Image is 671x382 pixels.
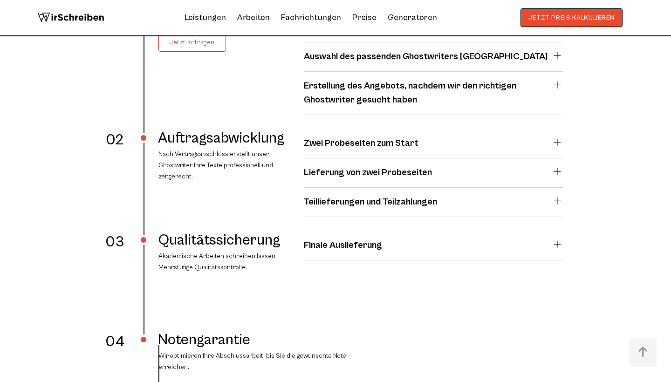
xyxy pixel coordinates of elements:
[304,166,432,180] h4: Lieferung von zwei Probeseiten
[37,8,104,27] img: logo wirschreiben
[304,136,563,150] summary: Zwei Probeseiten zum Start
[158,251,285,273] p: Akademische Arbeiten schreiben lassen – Mehrstufige Qualitätskontrolle.
[304,239,382,252] h4: Finale Auslieferung
[304,195,437,209] h4: Teillieferungen und Teilzahlungen
[158,331,360,349] h3: Notengarantie
[304,50,548,64] h4: Auswahl des passenden Ghostwriters [GEOGRAPHIC_DATA]
[304,79,563,107] summary: Erstellung des Angebots, nachdem wir den richtigen Ghostwriter gesucht haben
[237,10,270,25] a: Arbeiten
[388,10,437,25] a: Generatoren
[281,10,341,25] a: Fachrichtungen
[304,166,563,180] summary: Lieferung von zwei Probeseiten
[185,10,226,25] a: Leistungen
[158,129,285,148] h3: Auftragsabwicklung
[170,39,215,46] span: Jetzt anfragen
[304,50,563,64] summary: Auswahl des passenden Ghostwriters [GEOGRAPHIC_DATA]
[304,79,552,107] h4: Erstellung des Angebots, nachdem wir den richtigen Ghostwriter gesucht haben
[158,33,226,52] a: Jetzt anfragen
[520,8,623,27] button: JETZT PREIS KALKULIEREN
[158,350,360,373] p: Wir optimieren Ihre Abschlussarbeit, bis Sie die gewünschte Note erreichen.
[304,136,418,150] h4: Zwei Probeseiten zum Start
[352,13,377,22] a: Preise
[304,239,563,252] summary: Finale Auslieferung
[304,195,563,209] summary: Teillieferungen und Teilzahlungen
[158,231,285,250] h3: Qualitätssicherung
[629,338,657,366] img: button top
[158,149,285,182] p: Nach Vertragsabschluss erstellt unser Ghostwriter Ihre Texte professionell und zeitgerecht.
